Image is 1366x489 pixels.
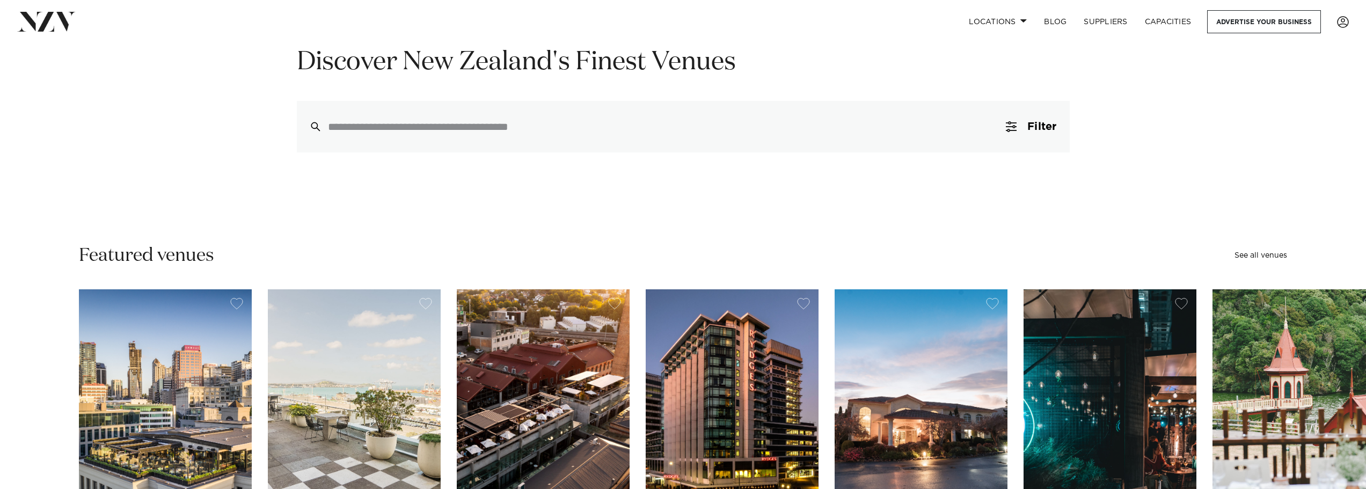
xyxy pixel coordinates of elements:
[960,10,1035,33] a: Locations
[1027,121,1056,132] span: Filter
[1136,10,1200,33] a: Capacities
[297,46,1070,79] h1: Discover New Zealand's Finest Venues
[79,244,214,268] h2: Featured venues
[993,101,1069,152] button: Filter
[17,12,76,31] img: nzv-logo.png
[1234,252,1287,259] a: See all venues
[1035,10,1075,33] a: BLOG
[1207,10,1321,33] a: Advertise your business
[1075,10,1136,33] a: SUPPLIERS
